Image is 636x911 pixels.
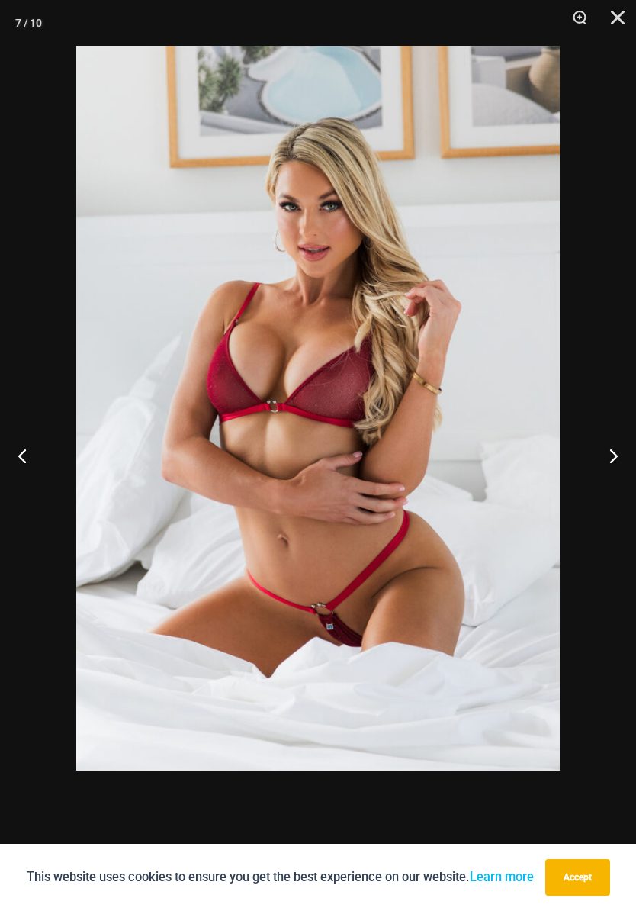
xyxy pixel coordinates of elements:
button: Accept [545,859,610,896]
a: Learn more [470,870,534,884]
button: Next [579,417,636,494]
div: 7 / 10 [15,11,42,34]
p: This website uses cookies to ensure you get the best experience on our website. [27,867,534,887]
img: Guilty Pleasures Red 1045 Bra 689 Micro 05 [76,46,560,771]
